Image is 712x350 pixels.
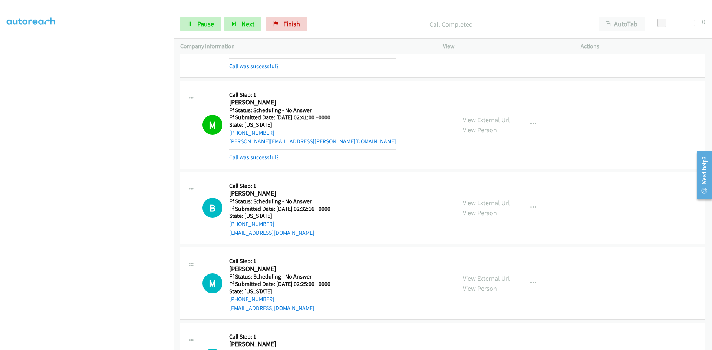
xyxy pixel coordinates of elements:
[229,189,330,198] h2: [PERSON_NAME]
[202,115,222,135] h1: M
[283,20,300,28] span: Finish
[229,288,330,295] h5: State: [US_STATE]
[229,280,330,288] h5: Ff Submitted Date: [DATE] 02:25:00 +0000
[229,121,396,129] h5: State: [US_STATE]
[202,273,222,293] h1: M
[229,138,396,145] a: [PERSON_NAME][EMAIL_ADDRESS][PERSON_NAME][DOMAIN_NAME]
[202,198,222,218] h1: B
[180,17,221,31] a: Pause
[229,107,396,114] h5: Ff Status: Scheduling - No Answer
[229,129,274,136] a: [PHONE_NUMBER]
[443,42,567,51] p: View
[229,205,330,213] h5: Ff Submitted Date: [DATE] 02:32:16 +0000
[229,265,330,273] h2: [PERSON_NAME]
[229,273,330,280] h5: Ff Status: Scheduling - No Answer
[229,198,330,205] h5: Ff Status: Scheduling - No Answer
[229,257,330,265] h5: Call Step: 1
[229,63,279,70] a: Call was successful?
[229,229,314,236] a: [EMAIL_ADDRESS][DOMAIN_NAME]
[229,98,396,107] h2: [PERSON_NAME]
[202,198,222,218] div: The call is yet to be attempted
[463,116,510,124] a: View External Url
[463,126,497,134] a: View Person
[229,114,396,121] h5: Ff Submitted Date: [DATE] 02:41:00 +0000
[229,304,314,311] a: [EMAIL_ADDRESS][DOMAIN_NAME]
[229,212,330,220] h5: State: [US_STATE]
[661,20,695,26] div: Delay between calls (in seconds)
[229,91,396,99] h5: Call Step: 1
[229,340,330,349] h2: [PERSON_NAME]
[202,273,222,293] div: The call is yet to be attempted
[690,146,712,204] iframe: Resource Center
[241,20,254,28] span: Next
[463,284,497,293] a: View Person
[463,274,510,283] a: View External Url
[266,17,307,31] a: Finish
[229,154,279,161] a: Call was successful?
[180,42,429,51] p: Company Information
[599,17,645,31] button: AutoTab
[229,220,274,227] a: [PHONE_NUMBER]
[581,42,705,51] p: Actions
[229,296,274,303] a: [PHONE_NUMBER]
[702,17,705,27] div: 0
[197,20,214,28] span: Pause
[463,199,510,207] a: View External Url
[224,17,261,31] button: Next
[317,19,585,29] p: Call Completed
[463,209,497,217] a: View Person
[229,333,330,340] h5: Call Step: 1
[229,182,330,190] h5: Call Step: 1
